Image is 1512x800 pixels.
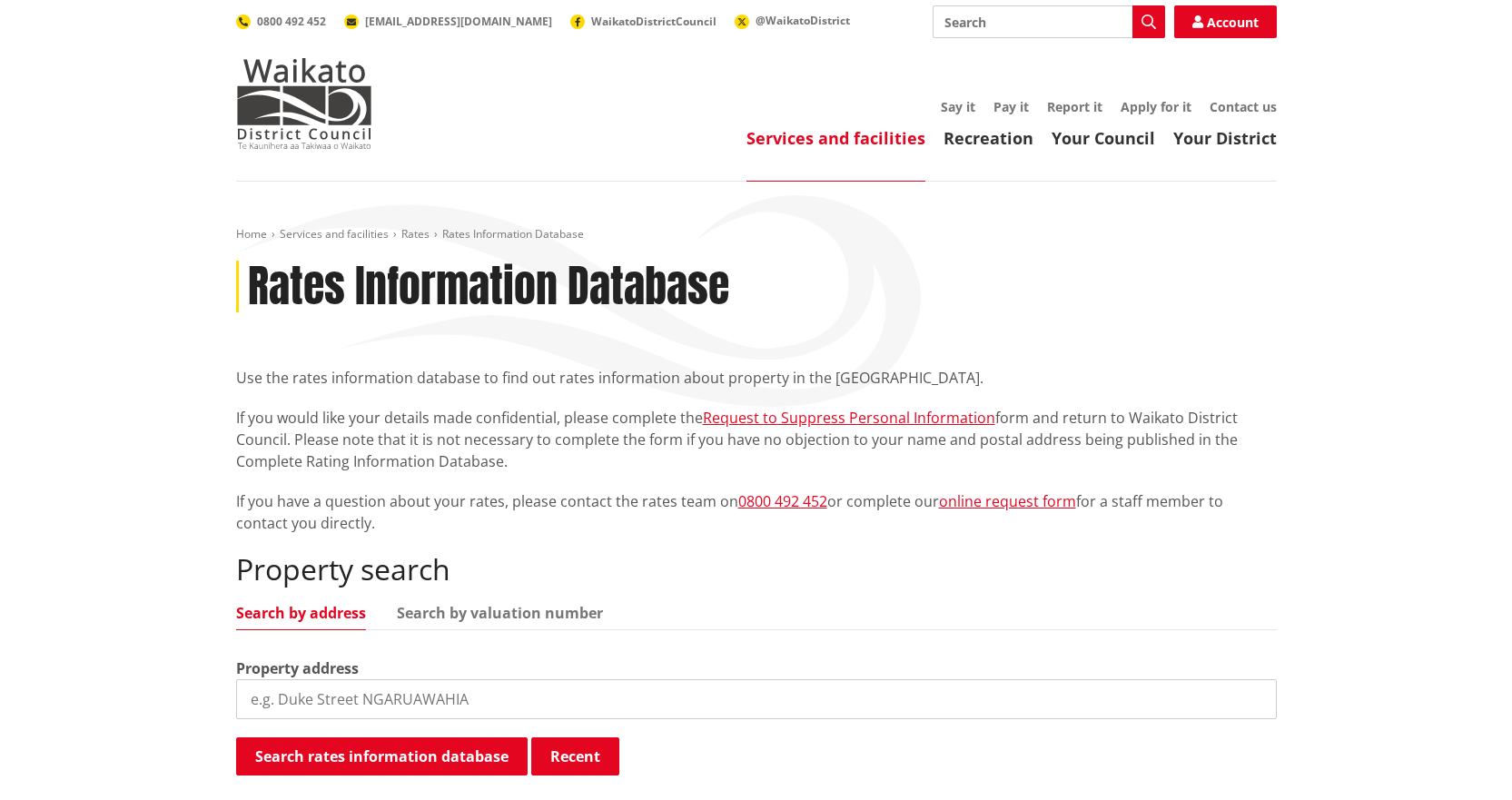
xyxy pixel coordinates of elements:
input: e.g. Duke Street NGARUAWAHIA [236,679,1277,719]
span: Rates Information Database [442,226,584,242]
a: 0800 492 452 [236,14,326,29]
a: Services and facilities [280,226,389,242]
input: Search input [933,5,1165,38]
p: If you would like your details made confidential, please complete the form and return to Waikato ... [236,407,1277,472]
a: Say it [941,98,975,115]
label: Property address [236,657,359,679]
a: WaikatoDistrictCouncil [570,14,716,29]
a: Services and facilities [746,127,925,149]
span: @WaikatoDistrict [756,13,850,28]
a: Report it [1047,98,1102,115]
a: Contact us [1210,98,1277,115]
a: Your District [1173,127,1277,149]
a: [EMAIL_ADDRESS][DOMAIN_NAME] [344,14,552,29]
button: Recent [531,737,619,775]
a: Your Council [1052,127,1155,149]
a: Pay it [993,98,1029,115]
a: online request form [939,491,1076,511]
button: Search rates information database [236,737,528,775]
a: Rates [401,226,430,242]
span: [EMAIL_ADDRESS][DOMAIN_NAME] [365,14,552,29]
a: Home [236,226,267,242]
a: Request to Suppress Personal Information [703,408,995,428]
p: If you have a question about your rates, please contact the rates team on or complete our for a s... [236,490,1277,534]
a: Search by address [236,606,366,620]
h2: Property search [236,552,1277,587]
a: Recreation [944,127,1033,149]
a: 0800 492 452 [738,491,827,511]
a: Account [1174,5,1277,38]
span: 0800 492 452 [257,14,326,29]
nav: breadcrumb [236,227,1277,242]
a: Search by valuation number [397,606,603,620]
span: WaikatoDistrictCouncil [591,14,716,29]
a: Apply for it [1121,98,1191,115]
h1: Rates Information Database [248,261,729,313]
a: @WaikatoDistrict [735,13,850,28]
p: Use the rates information database to find out rates information about property in the [GEOGRAPHI... [236,367,1277,389]
img: Waikato District Council - Te Kaunihera aa Takiwaa o Waikato [236,58,372,149]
